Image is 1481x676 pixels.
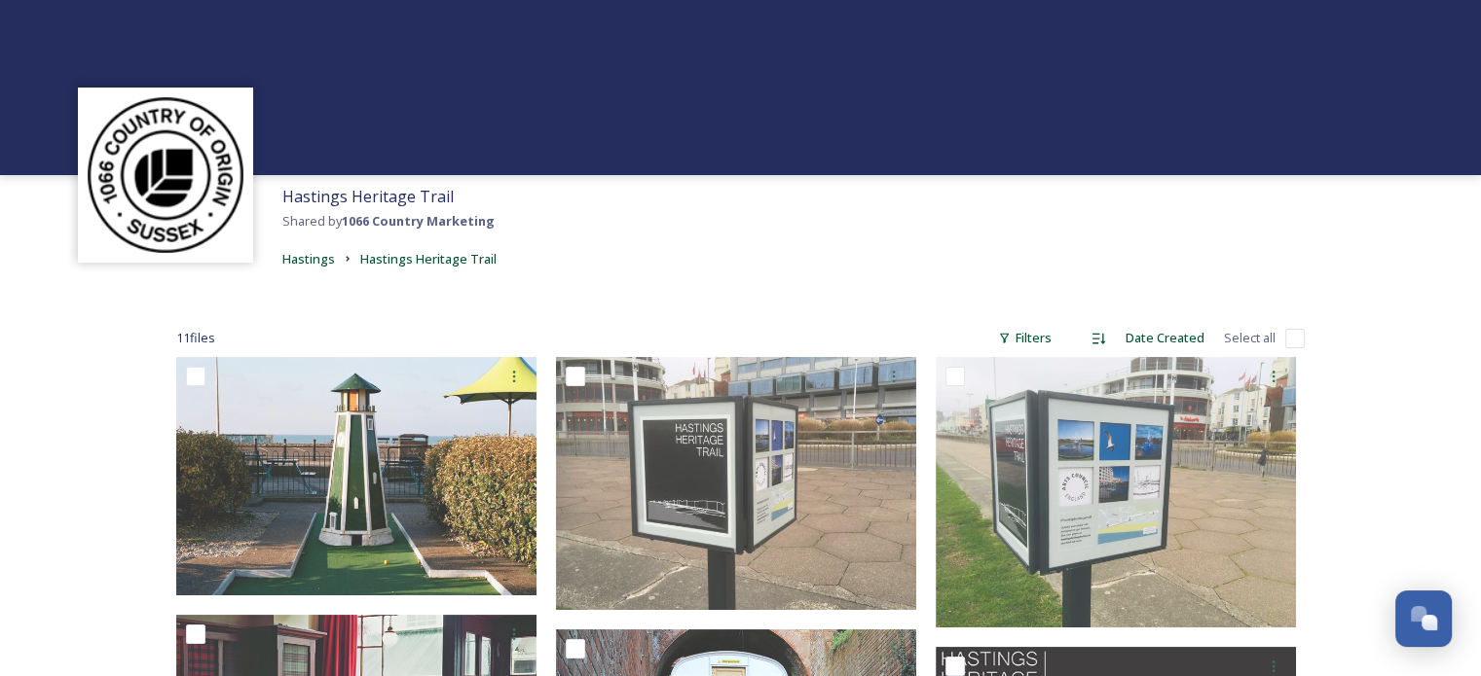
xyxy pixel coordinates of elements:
[988,319,1061,357] div: Filters
[282,250,335,267] span: Hastings
[282,186,454,207] span: Hastings Heritage Trail
[556,357,916,610] img: signage pelham place.jpg
[1224,329,1276,347] span: Select all
[282,212,495,230] span: Shared by
[282,247,335,270] a: Hastings
[1395,590,1452,647] button: Open Chat
[360,250,497,267] span: Hastings Heritage Trail
[176,357,537,595] img: Crazy Golf.jpg
[176,329,215,347] span: 11 file s
[936,357,1296,627] img: Pelham signage.jpg
[360,247,497,270] a: Hastings Heritage Trail
[1116,319,1214,357] div: Date Created
[342,212,495,230] strong: 1066 Country Marketing
[88,97,243,253] img: logo_footerstamp.png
